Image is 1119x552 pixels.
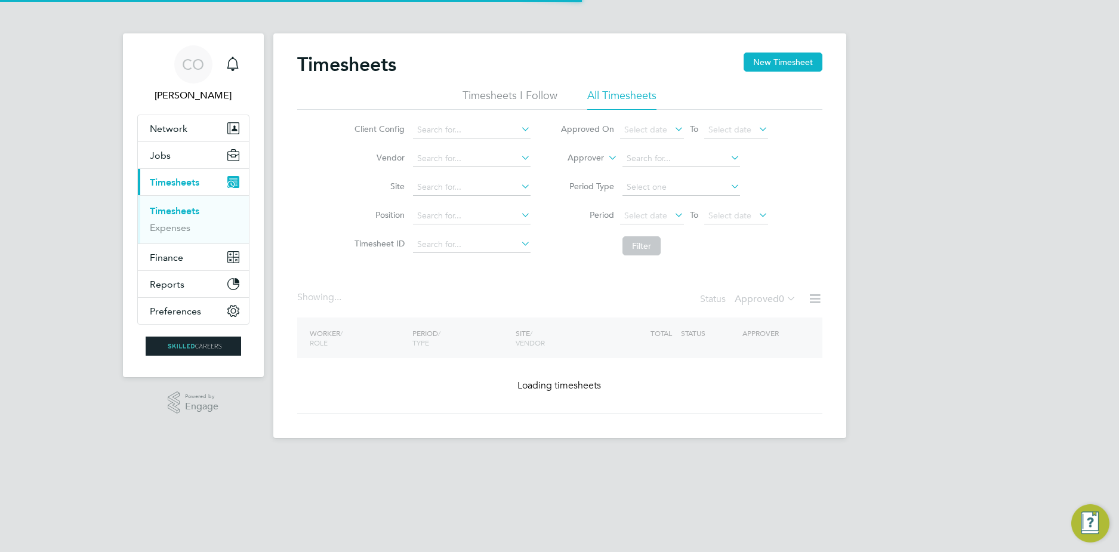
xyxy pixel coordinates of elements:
label: Vendor [351,152,405,163]
input: Search for... [413,236,531,253]
label: Client Config [351,124,405,134]
span: Craig O'Donovan [137,88,249,103]
div: Status [700,291,799,308]
img: skilledcareers-logo-retina.png [146,337,241,356]
button: New Timesheet [744,53,822,72]
input: Select one [622,179,740,196]
input: Search for... [622,150,740,167]
span: CO [182,57,204,72]
label: Timesheet ID [351,238,405,249]
span: To [686,207,702,223]
label: Site [351,181,405,192]
span: Select date [624,124,667,135]
button: Reports [138,271,249,297]
span: Select date [708,210,751,221]
span: Network [150,123,187,134]
label: Approved [735,293,796,305]
input: Search for... [413,179,531,196]
span: Reports [150,279,184,290]
button: Finance [138,244,249,270]
span: Powered by [185,391,218,402]
label: Position [351,209,405,220]
a: Timesheets [150,205,199,217]
button: Network [138,115,249,141]
a: Expenses [150,222,190,233]
button: Jobs [138,142,249,168]
label: Approved On [560,124,614,134]
span: ... [334,291,341,303]
h2: Timesheets [297,53,396,76]
span: Select date [708,124,751,135]
span: Preferences [150,306,201,317]
span: To [686,121,702,137]
label: Period [560,209,614,220]
div: Showing [297,291,344,304]
span: Engage [185,402,218,412]
nav: Main navigation [123,33,264,377]
span: Finance [150,252,183,263]
span: Timesheets [150,177,199,188]
span: Select date [624,210,667,221]
a: CO[PERSON_NAME] [137,45,249,103]
input: Search for... [413,208,531,224]
li: All Timesheets [587,88,656,110]
button: Filter [622,236,661,255]
label: Period Type [560,181,614,192]
button: Preferences [138,298,249,324]
li: Timesheets I Follow [463,88,557,110]
input: Search for... [413,150,531,167]
span: Jobs [150,150,171,161]
label: Approver [550,152,604,164]
button: Timesheets [138,169,249,195]
a: Go to home page [137,337,249,356]
button: Engage Resource Center [1071,504,1109,542]
span: 0 [779,293,784,305]
a: Powered byEngage [168,391,218,414]
div: Timesheets [138,195,249,243]
input: Search for... [413,122,531,138]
